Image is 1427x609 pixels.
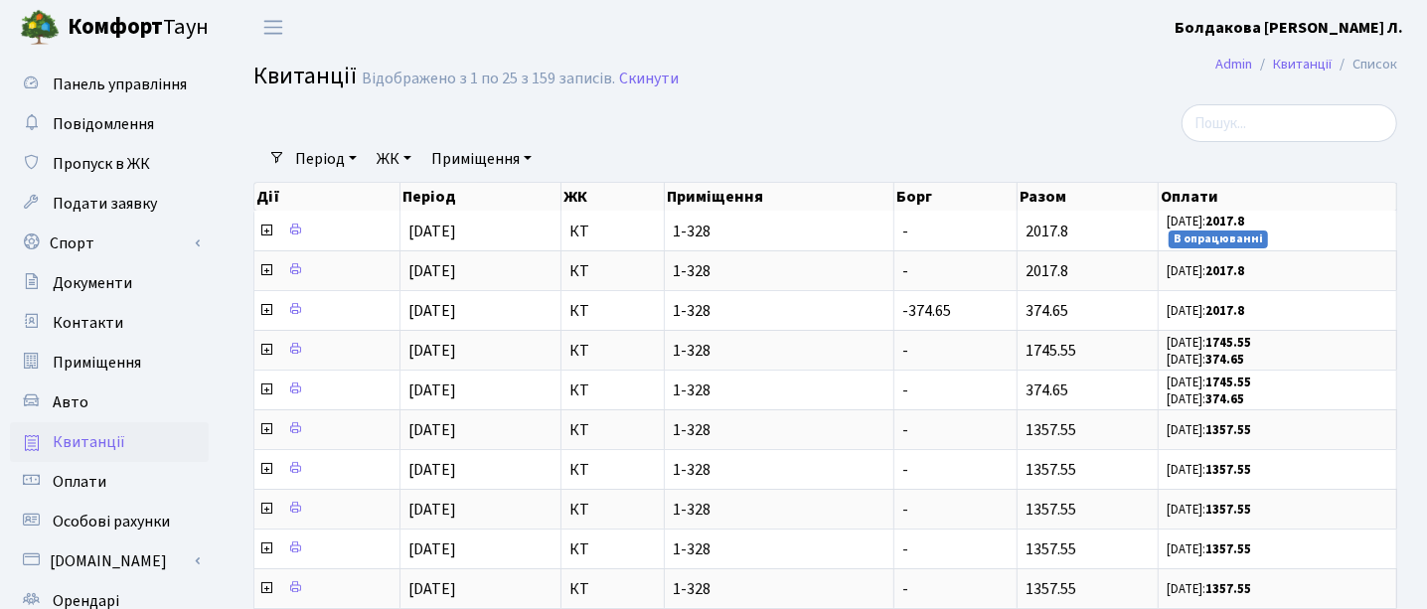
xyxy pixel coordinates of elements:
[1205,374,1251,391] b: 1745.55
[1167,421,1251,439] small: [DATE]:
[1167,461,1251,479] small: [DATE]:
[673,541,886,557] span: 1-328
[408,221,456,242] span: [DATE]
[673,462,886,478] span: 1-328
[10,263,209,303] a: Документи
[902,538,908,560] span: -
[902,260,908,282] span: -
[53,511,170,533] span: Особові рахунки
[673,224,886,239] span: 1-328
[1182,104,1397,142] input: Пошук...
[561,183,665,211] th: ЖК
[1205,213,1244,230] b: 2017.8
[1167,213,1244,230] small: [DATE]:
[665,183,895,211] th: Приміщення
[1167,374,1251,391] small: [DATE]:
[53,74,187,95] span: Панель управління
[53,312,123,334] span: Контакти
[902,499,908,521] span: -
[902,459,908,481] span: -
[902,380,908,401] span: -
[10,541,209,581] a: [DOMAIN_NAME]
[400,183,561,211] th: Період
[1186,44,1427,85] nav: breadcrumb
[569,581,656,597] span: КТ
[1273,54,1332,75] a: Квитанції
[569,541,656,557] span: КТ
[1159,183,1397,211] th: Оплати
[287,142,365,176] a: Період
[68,11,209,45] span: Таун
[569,263,656,279] span: КТ
[10,184,209,224] a: Подати заявку
[569,382,656,398] span: КТ
[1026,260,1068,282] span: 2017.8
[10,462,209,502] a: Оплати
[902,578,908,600] span: -
[673,422,886,438] span: 1-328
[253,59,357,93] span: Квитанції
[619,70,679,88] a: Скинути
[1175,17,1403,39] b: Болдакова [PERSON_NAME] Л.
[423,142,540,176] a: Приміщення
[1205,580,1251,598] b: 1357.55
[1205,421,1251,439] b: 1357.55
[408,260,456,282] span: [DATE]
[1026,221,1068,242] span: 2017.8
[408,578,456,600] span: [DATE]
[902,419,908,441] span: -
[569,224,656,239] span: КТ
[1167,580,1251,598] small: [DATE]:
[1205,501,1251,519] b: 1357.55
[569,502,656,518] span: КТ
[569,462,656,478] span: КТ
[408,340,456,362] span: [DATE]
[1167,302,1244,320] small: [DATE]:
[68,11,163,43] b: Комфорт
[569,422,656,438] span: КТ
[1169,230,1268,248] small: В опрацюванні
[362,70,615,88] div: Відображено з 1 по 25 з 159 записів.
[673,263,886,279] span: 1-328
[10,104,209,144] a: Повідомлення
[1167,334,1251,352] small: [DATE]:
[53,471,106,493] span: Оплати
[1026,419,1076,441] span: 1357.55
[10,382,209,422] a: Авто
[1167,351,1244,369] small: [DATE]:
[1018,183,1159,211] th: Разом
[10,224,209,263] a: Спорт
[1026,300,1068,322] span: 374.65
[10,422,209,462] a: Квитанції
[902,221,908,242] span: -
[1205,302,1244,320] b: 2017.8
[1026,499,1076,521] span: 1357.55
[673,581,886,597] span: 1-328
[1026,340,1076,362] span: 1745.55
[673,382,886,398] span: 1-328
[408,419,456,441] span: [DATE]
[408,380,456,401] span: [DATE]
[53,193,157,215] span: Подати заявку
[1205,390,1244,408] b: 374.65
[902,300,951,322] span: -374.65
[894,183,1018,211] th: Борг
[1205,334,1251,352] b: 1745.55
[10,502,209,541] a: Особові рахунки
[1205,262,1244,280] b: 2017.8
[1167,501,1251,519] small: [DATE]:
[53,113,154,135] span: Повідомлення
[902,340,908,362] span: -
[673,343,886,359] span: 1-328
[1026,538,1076,560] span: 1357.55
[1026,459,1076,481] span: 1357.55
[10,343,209,382] a: Приміщення
[1167,540,1251,558] small: [DATE]:
[1026,380,1068,401] span: 374.65
[248,11,298,44] button: Переключити навігацію
[1215,54,1252,75] a: Admin
[53,352,141,374] span: Приміщення
[369,142,419,176] a: ЖК
[1175,16,1403,40] a: Болдакова [PERSON_NAME] Л.
[1167,390,1244,408] small: [DATE]:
